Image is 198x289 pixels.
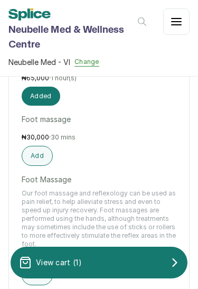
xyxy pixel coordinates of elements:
[22,87,60,106] button: Added
[22,133,176,142] p: ₦ ·
[36,257,82,268] p: View cart ( 1 )
[8,57,70,68] span: Neubelle Med - VI
[22,189,176,248] p: Our foot massage and reflexology can be used as pain relief, to help alleviate stress and even to...
[11,247,187,278] button: View cart (1)
[8,23,129,52] h1: Neubelle Med & Wellness Centre
[51,133,76,141] span: 30 mins
[22,74,176,82] p: ₦ ·
[51,74,77,82] span: 1 hour(s)
[22,114,176,125] p: Foot massage
[74,58,99,67] button: Change
[22,174,176,185] p: Foot Massage
[26,74,49,82] span: 65,000
[22,146,53,166] button: Add
[26,133,49,141] span: 30,000
[8,57,129,68] button: Neubelle Med - VIChange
